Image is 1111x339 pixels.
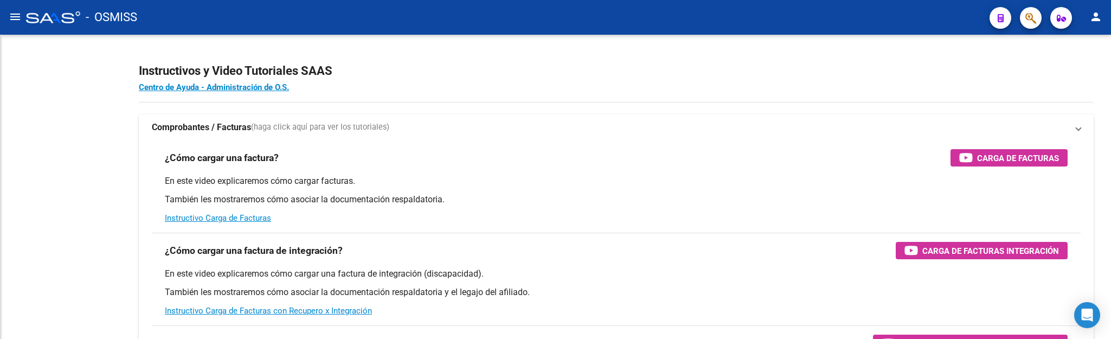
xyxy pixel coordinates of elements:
[1074,302,1100,328] div: Open Intercom Messenger
[1089,10,1102,23] mat-icon: person
[165,243,343,258] h3: ¿Cómo cargar una factura de integración?
[165,306,372,316] a: Instructivo Carga de Facturas con Recupero x Integración
[165,213,271,223] a: Instructivo Carga de Facturas
[165,268,1068,280] p: En este video explicaremos cómo cargar una factura de integración (discapacidad).
[977,151,1059,165] span: Carga de Facturas
[165,175,1068,187] p: En este video explicaremos cómo cargar facturas.
[139,114,1094,140] mat-expansion-panel-header: Comprobantes / Facturas(haga click aquí para ver los tutoriales)
[165,194,1068,206] p: También les mostraremos cómo asociar la documentación respaldatoria.
[86,5,137,29] span: - OSMISS
[152,121,251,133] strong: Comprobantes / Facturas
[922,244,1059,258] span: Carga de Facturas Integración
[251,121,389,133] span: (haga click aquí para ver los tutoriales)
[139,82,289,92] a: Centro de Ayuda - Administración de O.S.
[165,150,279,165] h3: ¿Cómo cargar una factura?
[165,286,1068,298] p: También les mostraremos cómo asociar la documentación respaldatoria y el legajo del afiliado.
[139,61,1094,81] h2: Instructivos y Video Tutoriales SAAS
[896,242,1068,259] button: Carga de Facturas Integración
[951,149,1068,167] button: Carga de Facturas
[9,10,22,23] mat-icon: menu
